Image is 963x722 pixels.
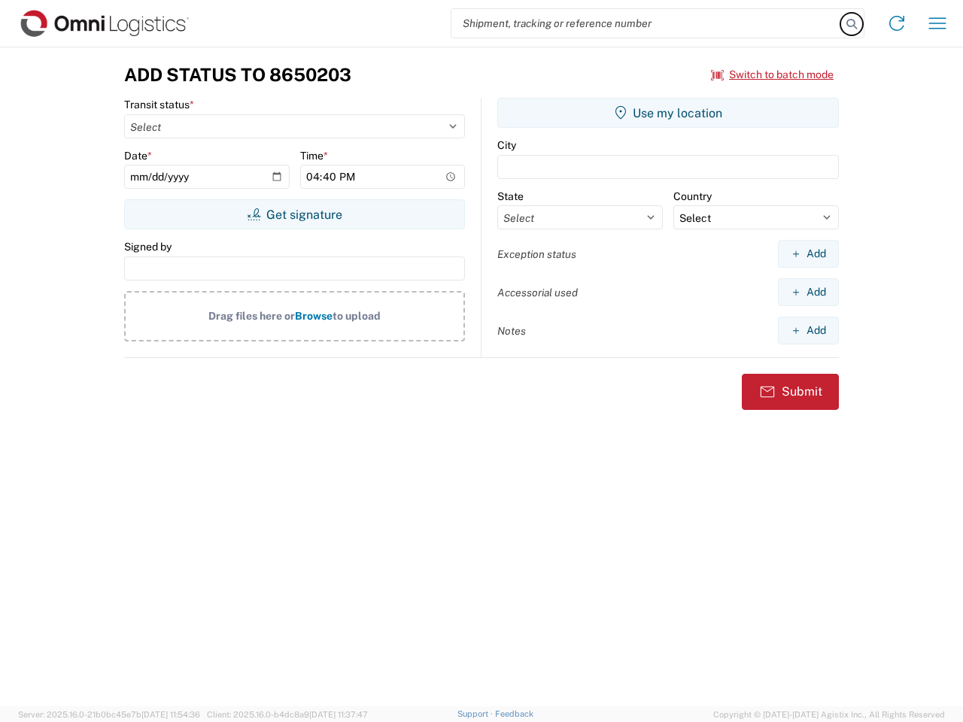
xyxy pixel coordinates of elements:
[124,149,152,162] label: Date
[497,190,524,203] label: State
[497,138,516,152] label: City
[778,240,839,268] button: Add
[207,710,368,719] span: Client: 2025.16.0-b4dc8a9
[208,310,295,322] span: Drag files here or
[141,710,200,719] span: [DATE] 11:54:36
[711,62,834,87] button: Switch to batch mode
[124,240,172,253] label: Signed by
[333,310,381,322] span: to upload
[778,317,839,344] button: Add
[124,199,465,229] button: Get signature
[300,149,328,162] label: Time
[18,710,200,719] span: Server: 2025.16.0-21b0bc45e7b
[295,310,333,322] span: Browse
[124,98,194,111] label: Transit status
[495,709,533,718] a: Feedback
[713,708,945,721] span: Copyright © [DATE]-[DATE] Agistix Inc., All Rights Reserved
[309,710,368,719] span: [DATE] 11:37:47
[497,324,526,338] label: Notes
[124,64,351,86] h3: Add Status to 8650203
[497,286,578,299] label: Accessorial used
[742,374,839,410] button: Submit
[457,709,495,718] a: Support
[778,278,839,306] button: Add
[451,9,841,38] input: Shipment, tracking or reference number
[497,247,576,261] label: Exception status
[673,190,712,203] label: Country
[497,98,839,128] button: Use my location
